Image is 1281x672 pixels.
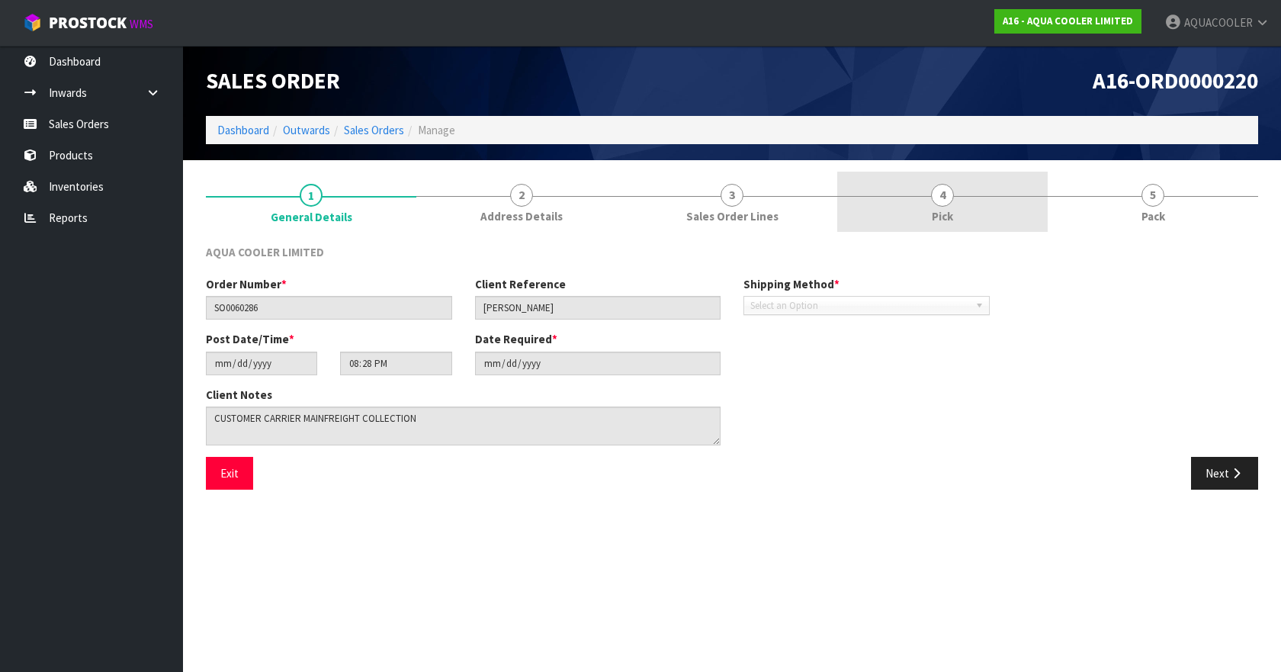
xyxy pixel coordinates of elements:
strong: A16 - AQUA COOLER LIMITED [1003,14,1133,27]
span: Sales Order [206,66,340,95]
a: Dashboard [217,123,269,137]
span: Manage [418,123,455,137]
span: 2 [510,184,533,207]
small: WMS [130,17,153,31]
span: 5 [1141,184,1164,207]
span: Pack [1141,208,1165,224]
span: 4 [931,184,954,207]
span: Address Details [480,208,563,224]
a: Outwards [283,123,330,137]
span: AQUACOOLER [1184,15,1253,30]
input: Order Number [206,296,452,320]
img: cube-alt.png [23,13,42,32]
a: Sales Orders [344,123,404,137]
span: General Details [271,209,352,225]
label: Shipping Method [743,276,840,292]
button: Next [1191,457,1258,490]
label: Client Notes [206,387,272,403]
span: Sales Order Lines [686,208,779,224]
label: Client Reference [475,276,566,292]
span: 3 [721,184,743,207]
input: Client Reference [475,296,721,320]
span: ProStock [49,13,127,33]
label: Date Required [475,331,557,347]
button: Exit [206,457,253,490]
span: Select an Option [750,297,969,315]
span: 1 [300,184,323,207]
span: AQUA COOLER LIMITED [206,245,324,259]
label: Order Number [206,276,287,292]
span: Pick [932,208,953,224]
span: A16-ORD0000220 [1093,66,1258,95]
label: Post Date/Time [206,331,294,347]
span: General Details [206,233,1258,501]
